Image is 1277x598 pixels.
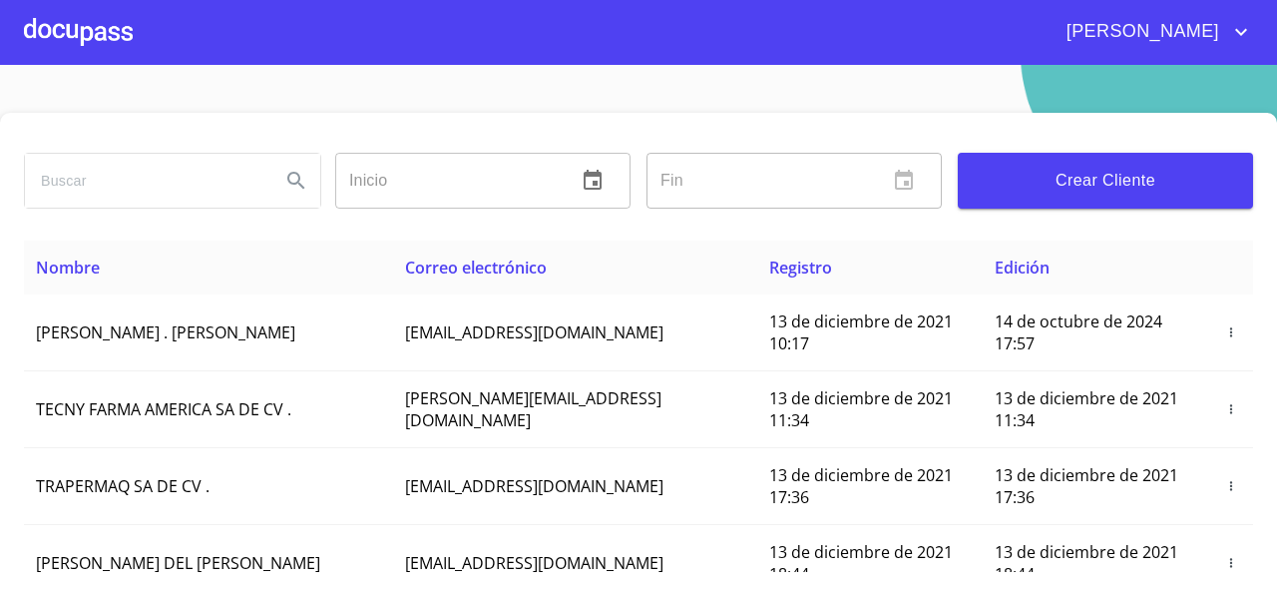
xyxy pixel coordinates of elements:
span: [EMAIL_ADDRESS][DOMAIN_NAME] [405,321,663,343]
span: 13 de diciembre de 2021 11:34 [769,387,953,431]
span: 13 de diciembre de 2021 17:36 [995,464,1178,508]
span: 13 de diciembre de 2021 18:44 [995,541,1178,585]
span: [PERSON_NAME] DEL [PERSON_NAME] [36,552,320,574]
span: [PERSON_NAME] . [PERSON_NAME] [36,321,295,343]
span: Edición [995,257,1050,279]
button: Search [272,157,320,205]
span: 13 de diciembre de 2021 18:44 [769,541,953,585]
span: Nombre [36,257,100,279]
span: [EMAIL_ADDRESS][DOMAIN_NAME] [405,552,663,574]
span: TECNY FARMA AMERICA SA DE CV . [36,398,291,420]
span: Correo electrónico [405,257,547,279]
span: Registro [769,257,832,279]
span: [EMAIL_ADDRESS][DOMAIN_NAME] [405,475,663,497]
span: 14 de octubre de 2024 17:57 [995,310,1162,354]
span: [PERSON_NAME] [1052,16,1229,48]
span: [PERSON_NAME][EMAIL_ADDRESS][DOMAIN_NAME] [405,387,661,431]
span: Crear Cliente [974,167,1237,195]
button: account of current user [1052,16,1253,48]
span: 13 de diciembre de 2021 17:36 [769,464,953,508]
span: TRAPERMAQ SA DE CV . [36,475,210,497]
span: 13 de diciembre de 2021 11:34 [995,387,1178,431]
input: search [25,154,264,208]
button: Crear Cliente [958,153,1253,209]
span: 13 de diciembre de 2021 10:17 [769,310,953,354]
